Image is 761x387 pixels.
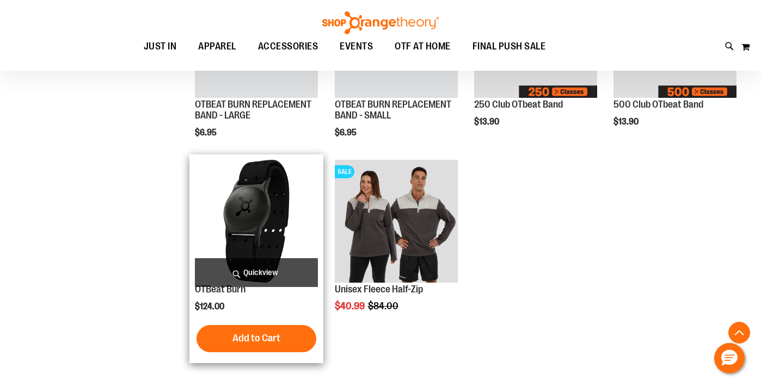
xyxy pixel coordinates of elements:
[474,99,563,110] a: 250 Club OTbeat Band
[187,34,247,59] a: APPAREL
[384,34,462,59] a: OTF AT HOME
[613,99,703,110] a: 500 Club OTbeat Band
[195,258,318,287] a: Quickview
[329,34,384,59] a: EVENTS
[247,34,329,59] a: ACCESSORIES
[189,154,323,363] div: product
[232,332,280,344] span: Add to Cart
[335,284,423,295] a: Unisex Fleece Half-Zip
[474,117,501,127] span: $13.90
[133,34,188,59] a: JUST IN
[728,322,750,344] button: Back To Top
[195,99,311,121] a: OTBEAT BURN REPLACEMENT BAND - LARGE
[335,128,358,138] span: $6.95
[714,343,745,373] button: Hello, have a question? Let’s chat.
[321,11,440,34] img: Shop Orangetheory
[335,160,458,284] a: Product image for Unisex Fleece Half ZipSALE
[340,34,373,59] span: EVENTS
[195,160,318,284] a: Main view of OTBeat Burn 6.0-C
[335,165,354,178] span: SALE
[198,34,236,59] span: APPAREL
[368,301,400,311] span: $84.00
[195,284,246,295] a: OTBeat Burn
[335,99,451,121] a: OTBEAT BURN REPLACEMENT BAND - SMALL
[472,34,546,59] span: FINAL PUSH SALE
[395,34,451,59] span: OTF AT HOME
[329,154,463,339] div: product
[335,301,366,311] span: $40.99
[144,34,177,59] span: JUST IN
[613,117,640,127] span: $13.90
[197,325,316,352] button: Add to Cart
[195,128,218,138] span: $6.95
[462,34,557,59] a: FINAL PUSH SALE
[195,302,226,311] span: $124.00
[195,160,318,283] img: Main view of OTBeat Burn 6.0-C
[258,34,318,59] span: ACCESSORIES
[335,160,458,283] img: Product image for Unisex Fleece Half Zip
